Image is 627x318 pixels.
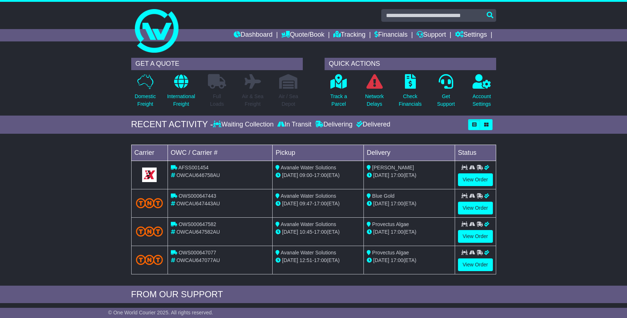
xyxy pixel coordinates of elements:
[134,93,156,108] p: Domestic Freight
[276,257,361,264] div: - (ETA)
[391,257,403,263] span: 17:00
[367,200,452,208] div: (ETA)
[279,93,298,108] p: Air / Sea Depot
[399,93,422,108] p: Check Financials
[372,193,394,199] span: Blue Gold
[458,202,493,214] a: View Order
[365,74,384,112] a: NetworkDelays
[367,228,452,236] div: (ETA)
[300,229,312,235] span: 10:45
[458,173,493,186] a: View Order
[314,201,327,206] span: 17:00
[282,257,298,263] span: [DATE]
[330,93,347,108] p: Track a Parcel
[313,121,354,129] div: Delivering
[131,145,168,161] td: Carrier
[134,74,156,112] a: DomesticFreight
[330,74,347,112] a: Track aParcel
[314,172,327,178] span: 17:00
[300,257,312,263] span: 12:51
[178,193,216,199] span: OWS000647443
[455,29,487,41] a: Settings
[142,168,157,182] img: GetCarrierServiceLogo
[234,29,273,41] a: Dashboard
[131,289,496,300] div: FROM OUR SUPPORT
[281,221,336,227] span: Avanale Water Solutions
[168,145,273,161] td: OWC / Carrier #
[281,165,336,170] span: Avanale Water Solutions
[455,145,496,161] td: Status
[374,29,407,41] a: Financials
[458,230,493,243] a: View Order
[276,172,361,179] div: - (ETA)
[282,201,298,206] span: [DATE]
[373,172,389,178] span: [DATE]
[391,229,403,235] span: 17:00
[367,172,452,179] div: (ETA)
[373,257,389,263] span: [DATE]
[178,221,216,227] span: OWS000647582
[300,172,312,178] span: 09:00
[208,93,226,108] p: Full Loads
[176,172,220,178] span: OWCAU646758AU
[372,250,409,255] span: Provectus Algae
[363,145,455,161] td: Delivery
[367,257,452,264] div: (ETA)
[372,165,414,170] span: [PERSON_NAME]
[213,121,275,129] div: Waiting Collection
[373,201,389,206] span: [DATE]
[391,172,403,178] span: 17:00
[178,250,216,255] span: OWS000647077
[276,200,361,208] div: - (ETA)
[437,74,455,112] a: GetSupport
[472,74,491,112] a: AccountSettings
[136,226,163,236] img: TNT_Domestic.png
[176,201,220,206] span: OWCAU647443AU
[417,29,446,41] a: Support
[108,310,213,315] span: © One World Courier 2025. All rights reserved.
[136,255,163,265] img: TNT_Domestic.png
[242,93,264,108] p: Air & Sea Freight
[131,58,303,70] div: GET A QUOTE
[167,93,195,108] p: International Freight
[372,221,409,227] span: Provectus Algae
[398,74,422,112] a: CheckFinancials
[373,229,389,235] span: [DATE]
[300,201,312,206] span: 09:47
[273,145,364,161] td: Pickup
[354,121,390,129] div: Delivered
[473,93,491,108] p: Account Settings
[131,119,213,130] div: RECENT ACTIVITY -
[282,229,298,235] span: [DATE]
[314,229,327,235] span: 17:00
[314,257,327,263] span: 17:00
[276,121,313,129] div: In Transit
[282,172,298,178] span: [DATE]
[281,193,336,199] span: Avanale Water Solutions
[178,165,209,170] span: AFSS001454
[333,29,365,41] a: Tracking
[136,198,163,208] img: TNT_Domestic.png
[167,74,196,112] a: InternationalFreight
[176,229,220,235] span: OWCAU647582AU
[281,250,336,255] span: Avanale Water Solutions
[325,58,496,70] div: QUICK ACTIONS
[458,258,493,271] a: View Order
[437,93,455,108] p: Get Support
[276,228,361,236] div: - (ETA)
[391,201,403,206] span: 17:00
[365,93,383,108] p: Network Delays
[281,29,324,41] a: Quote/Book
[176,257,220,263] span: OWCAU647077AU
